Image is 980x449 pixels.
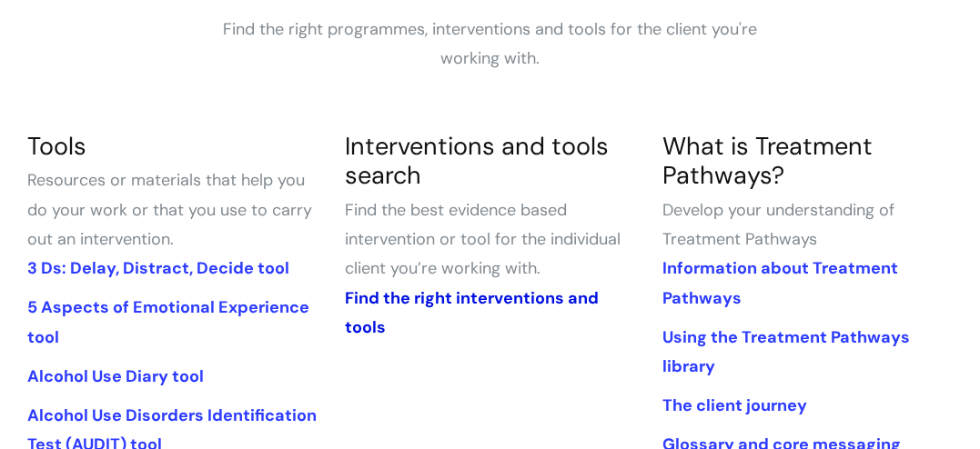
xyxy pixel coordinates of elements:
a: The client journey [662,394,807,416]
p: Find the right programmes, interventions and tools for the client you're working with. [217,15,763,74]
span: Resources or materials that help you do your work or that you use to carry out an intervention. [27,169,312,250]
a: Using the Treatment Pathways library [662,326,910,377]
a: Interventions and tools search [345,130,609,191]
a: 5 Aspects of Emotional Experience tool [27,296,309,347]
a: Information about Treatment Pathways [662,257,898,308]
a: What is Treatment Pathways? [662,130,873,191]
a: Find the right interventions and tools [345,287,599,338]
a: Tools [27,130,86,162]
span: Develop your understanding of Treatment Pathways [662,199,894,250]
a: 3 Ds: Delay, Distract, Decide tool [27,257,289,279]
span: Find the best evidence based intervention or tool for the individual client you’re working with. [345,199,621,280]
a: Alcohol Use Diary tool [27,365,204,387]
